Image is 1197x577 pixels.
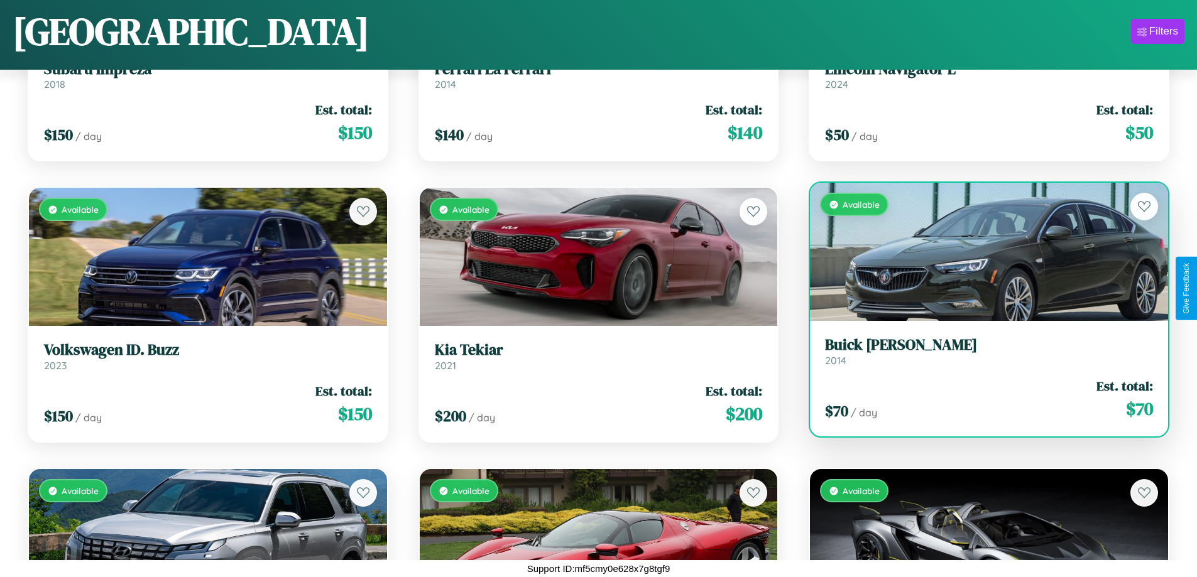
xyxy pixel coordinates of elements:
span: Available [452,485,489,496]
span: $ 200 [726,401,762,426]
span: Available [62,204,99,215]
span: 2023 [44,359,67,372]
button: Filters [1131,19,1184,44]
span: Available [62,485,99,496]
span: Est. total: [315,100,372,119]
span: Est. total: [315,382,372,400]
span: / day [75,411,102,424]
span: 2014 [825,354,846,367]
span: / day [851,130,878,143]
span: Available [452,204,489,215]
div: Filters [1149,25,1178,38]
span: 2021 [435,359,456,372]
span: $ 200 [435,406,466,426]
span: $ 70 [825,401,848,421]
a: Volkswagen ID. Buzz2023 [44,341,372,372]
span: $ 50 [825,124,849,145]
h3: Buick [PERSON_NAME] [825,336,1153,354]
span: $ 140 [728,120,762,145]
span: $ 50 [1125,120,1153,145]
h3: Kia Tekiar [435,341,763,359]
span: $ 70 [1126,396,1153,421]
span: Available [843,485,880,496]
span: Est. total: [1096,377,1153,395]
span: 2014 [435,78,456,90]
span: 2018 [44,78,65,90]
span: Est. total: [706,382,762,400]
a: Lincoln Navigator L2024 [825,60,1153,91]
span: $ 150 [338,401,372,426]
span: / day [466,130,493,143]
span: Est. total: [1096,100,1153,119]
a: Ferrari La Ferrari2014 [435,60,763,91]
span: $ 150 [44,124,73,145]
span: / day [75,130,102,143]
span: $ 140 [435,124,464,145]
h3: Volkswagen ID. Buzz [44,341,372,359]
span: $ 150 [338,120,372,145]
a: Kia Tekiar2021 [435,341,763,372]
p: Support ID: mf5cmy0e628x7g8tgf9 [527,560,670,577]
span: / day [851,406,877,419]
a: Subaru Impreza2018 [44,60,372,91]
span: 2024 [825,78,848,90]
span: / day [469,411,495,424]
span: Est. total: [706,100,762,119]
span: $ 150 [44,406,73,426]
span: Available [843,199,880,210]
div: Give Feedback [1182,263,1191,314]
a: Buick [PERSON_NAME]2014 [825,336,1153,367]
h1: [GEOGRAPHIC_DATA] [13,6,369,57]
